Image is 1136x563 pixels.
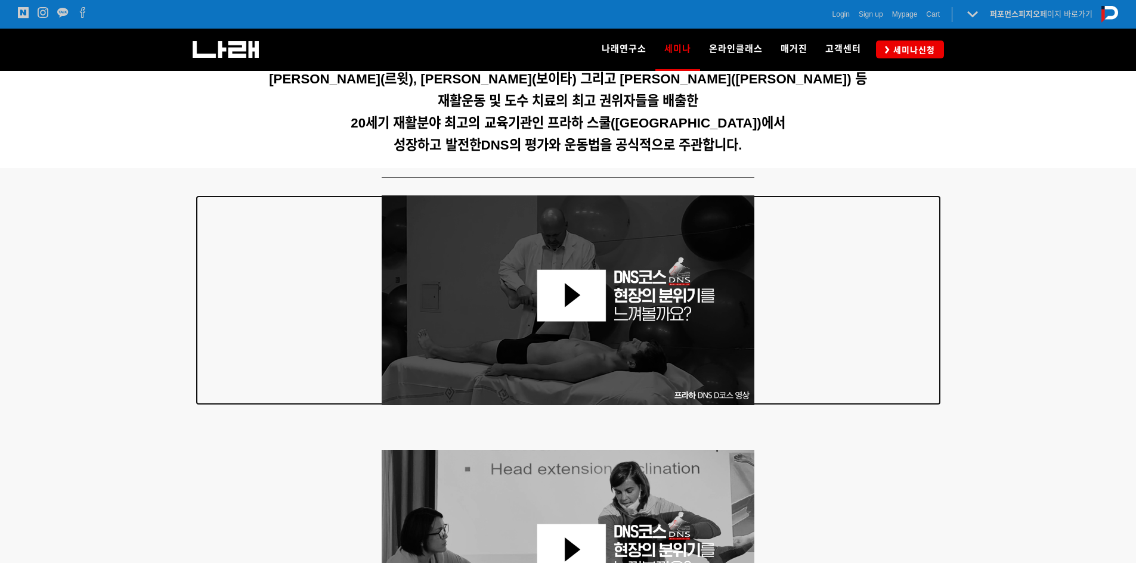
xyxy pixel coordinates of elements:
[781,43,807,54] span: 매거진
[990,10,1040,18] strong: 퍼포먼스피지오
[772,29,816,70] a: 매거진
[602,43,646,54] span: 나래연구소
[700,29,772,70] a: 온라인클래스
[816,29,870,70] a: 고객센터
[438,94,698,108] span: 재활운동 및 도수 치료의 최고 권위자들을 배출한
[859,8,883,20] a: Sign up
[269,71,867,86] span: [PERSON_NAME](르윗), [PERSON_NAME](보이타) 그리고 [PERSON_NAME]([PERSON_NAME]) 등
[664,39,691,58] span: 세미나
[926,8,940,20] a: Cart
[394,138,481,153] span: 성장하고 발전한
[593,29,655,70] a: 나래연구소
[709,43,763,54] span: 온라인클래스
[890,44,935,56] span: 세미나신청
[481,138,742,153] span: DNS의 평가와 운동법을 공식적으로 주관합니다.
[825,43,861,54] span: 고객센터
[990,10,1092,18] a: 퍼포먼스피지오페이지 바로가기
[832,8,850,20] a: Login
[655,29,700,70] a: 세미나
[892,8,918,20] a: Mypage
[876,41,944,58] a: 세미나신청
[351,116,785,130] span: 20세기 재활분야 최고의 교육기관인 프라하 스쿨([GEOGRAPHIC_DATA])에서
